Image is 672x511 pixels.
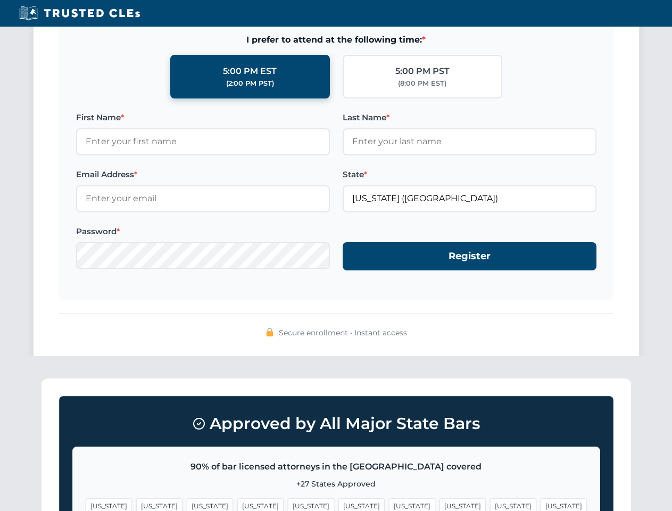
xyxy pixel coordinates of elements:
[76,225,330,238] label: Password
[223,64,277,78] div: 5:00 PM EST
[86,460,587,474] p: 90% of bar licensed attorneys in the [GEOGRAPHIC_DATA] covered
[72,409,600,438] h3: Approved by All Major State Bars
[266,328,274,336] img: 🔒
[226,78,274,89] div: (2:00 PM PST)
[76,128,330,155] input: Enter your first name
[86,478,587,490] p: +27 States Approved
[76,111,330,124] label: First Name
[395,64,450,78] div: 5:00 PM PST
[343,128,596,155] input: Enter your last name
[76,185,330,212] input: Enter your email
[279,327,407,339] span: Secure enrollment • Instant access
[343,185,596,212] input: Florida (FL)
[343,242,596,270] button: Register
[76,168,330,181] label: Email Address
[76,33,596,47] span: I prefer to attend at the following time:
[343,168,596,181] label: State
[398,78,446,89] div: (8:00 PM EST)
[16,5,143,21] img: Trusted CLEs
[343,111,596,124] label: Last Name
